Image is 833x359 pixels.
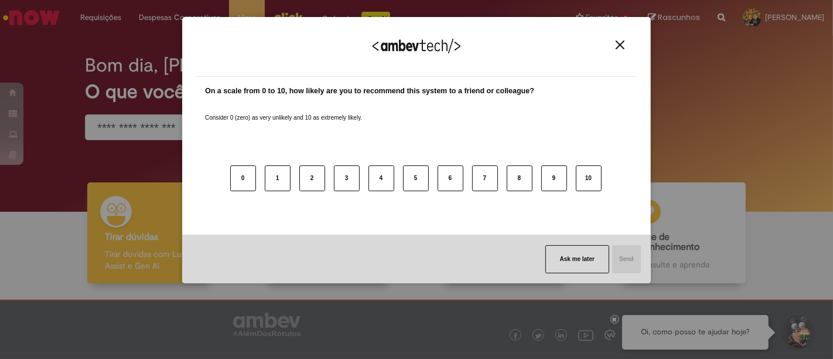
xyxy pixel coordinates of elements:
[507,165,532,191] button: 8
[299,165,325,191] button: 2
[612,40,628,50] button: Close
[472,165,498,191] button: 7
[545,245,609,273] button: Ask me later
[403,165,429,191] button: 5
[576,165,602,191] button: 10
[373,39,460,53] img: Logo Ambevtech
[205,100,362,122] label: Consider 0 (zero) as very unlikely and 10 as extremely likely.
[368,165,394,191] button: 4
[230,165,256,191] button: 0
[205,86,534,97] label: On a scale from 0 to 10, how likely are you to recommend this system to a friend or colleague?
[438,165,463,191] button: 6
[616,40,624,49] img: Close
[541,165,567,191] button: 9
[265,165,291,191] button: 1
[334,165,360,191] button: 3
